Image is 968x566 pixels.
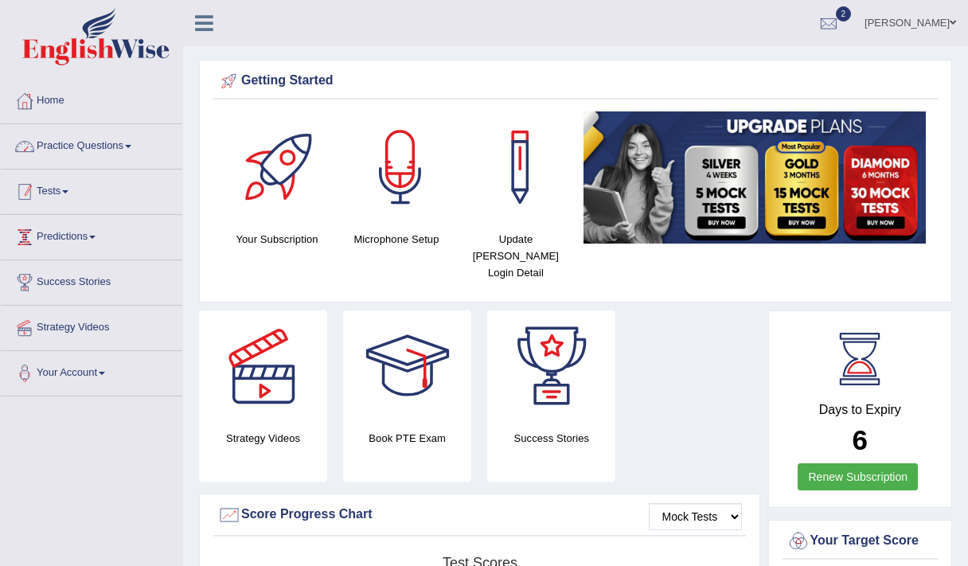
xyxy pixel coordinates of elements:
h4: Days to Expiry [786,403,935,417]
a: Your Account [1,351,182,391]
a: Home [1,79,182,119]
a: Success Stories [1,260,182,300]
div: Score Progress Chart [217,503,742,527]
b: 6 [853,424,868,455]
div: Your Target Score [786,529,935,553]
img: small5.jpg [584,111,926,244]
a: Predictions [1,215,182,255]
h4: Strategy Videos [199,430,327,447]
h4: Book PTE Exam [343,430,471,447]
div: Getting Started [217,69,934,93]
a: Strategy Videos [1,306,182,345]
h4: Update [PERSON_NAME] Login Detail [464,231,568,281]
h4: Your Subscription [225,231,329,248]
span: 2 [836,6,852,21]
a: Practice Questions [1,124,182,164]
h4: Microphone Setup [345,231,448,248]
a: Renew Subscription [798,463,918,490]
h4: Success Stories [487,430,615,447]
a: Tests [1,170,182,209]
